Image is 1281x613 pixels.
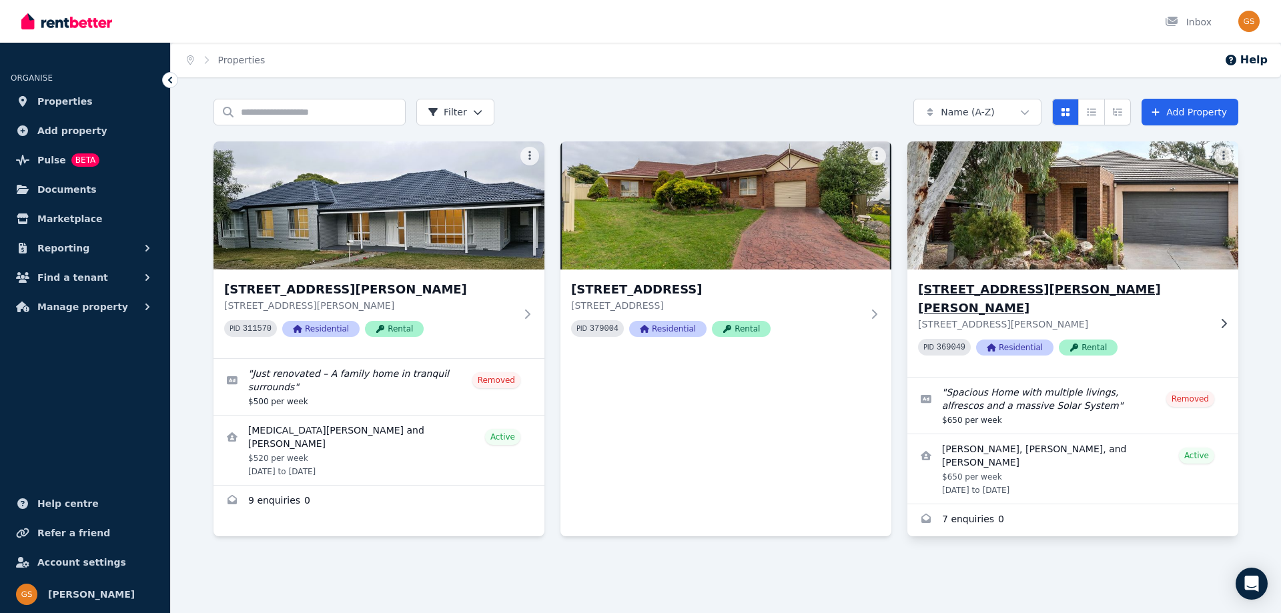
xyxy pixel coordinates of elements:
button: More options [520,147,539,165]
a: View details for Erin Van Scherrenburg, Keely Green, and Tony McCarthy [907,434,1238,504]
a: 33 Greig Dr, Mernda[STREET_ADDRESS][PERSON_NAME][PERSON_NAME][STREET_ADDRESS][PERSON_NAME]PID 369... [907,141,1238,377]
p: [STREET_ADDRESS] [571,299,862,312]
small: PID [230,325,240,332]
span: Residential [282,321,360,337]
span: ORGANISE [11,73,53,83]
a: Properties [11,88,159,115]
button: Expanded list view [1104,99,1131,125]
a: PulseBETA [11,147,159,173]
a: Documents [11,176,159,203]
code: 311570 [243,324,272,334]
a: Help centre [11,490,159,517]
small: PID [576,325,587,332]
code: 379004 [590,324,618,334]
a: Properties [218,55,266,65]
span: Pulse [37,152,66,168]
button: More options [1214,147,1233,165]
button: Compact list view [1078,99,1105,125]
h3: [STREET_ADDRESS][PERSON_NAME] [224,280,515,299]
img: 20 Lexington Cres, Mount Gambier [560,141,891,269]
code: 369049 [937,343,965,352]
span: Help centre [37,496,99,512]
button: Filter [416,99,494,125]
span: Find a tenant [37,269,108,285]
button: Reporting [11,235,159,261]
nav: Breadcrumb [171,43,281,77]
span: Rental [1059,340,1118,356]
a: 20 Lexington Cres, Mount Gambier[STREET_ADDRESS][STREET_ADDRESS]PID 379004ResidentialRental [560,141,891,358]
button: Manage property [11,293,159,320]
button: More options [867,147,886,165]
a: 10 Wattletree Drive, Mount Helen[STREET_ADDRESS][PERSON_NAME][STREET_ADDRESS][PERSON_NAME]PID 311... [213,141,544,358]
button: Help [1224,52,1268,68]
a: Edit listing: Spacious Home with multiple livings, alfrescos and a massive Solar System [907,378,1238,434]
button: Find a tenant [11,264,159,291]
span: Filter [428,105,467,119]
span: BETA [71,153,99,167]
a: Enquiries for 33 Greig Dr, Mernda [907,504,1238,536]
img: 10 Wattletree Drive, Mount Helen [213,141,544,269]
a: Marketplace [11,205,159,232]
span: Reporting [37,240,89,256]
a: Add property [11,117,159,144]
span: Documents [37,181,97,197]
h3: [STREET_ADDRESS] [571,280,862,299]
button: Name (A-Z) [913,99,1041,125]
a: Add Property [1142,99,1238,125]
span: Rental [365,321,424,337]
a: View details for Nikita Lowe and Shane Lawless [213,416,544,485]
span: Marketplace [37,211,102,227]
div: Open Intercom Messenger [1236,568,1268,600]
img: 33 Greig Dr, Mernda [899,138,1247,273]
img: Goldie Shergill [1238,11,1260,32]
span: Properties [37,93,93,109]
div: View options [1052,99,1131,125]
a: Edit listing: Just renovated – A family home in tranquil surrounds [213,359,544,415]
span: Account settings [37,554,126,570]
img: RentBetter [21,11,112,31]
img: Goldie Shergill [16,584,37,605]
span: Manage property [37,299,128,315]
button: Card view [1052,99,1079,125]
span: Residential [629,321,707,337]
p: [STREET_ADDRESS][PERSON_NAME] [224,299,515,312]
span: Name (A-Z) [941,105,995,119]
div: Inbox [1165,15,1212,29]
span: [PERSON_NAME] [48,586,135,602]
span: Residential [976,340,1053,356]
p: [STREET_ADDRESS][PERSON_NAME] [918,318,1209,331]
h3: [STREET_ADDRESS][PERSON_NAME][PERSON_NAME] [918,280,1209,318]
span: Refer a friend [37,525,110,541]
a: Refer a friend [11,520,159,546]
span: Add property [37,123,107,139]
small: PID [923,344,934,351]
a: Account settings [11,549,159,576]
span: Rental [712,321,771,337]
a: Enquiries for 10 Wattletree Drive, Mount Helen [213,486,544,518]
